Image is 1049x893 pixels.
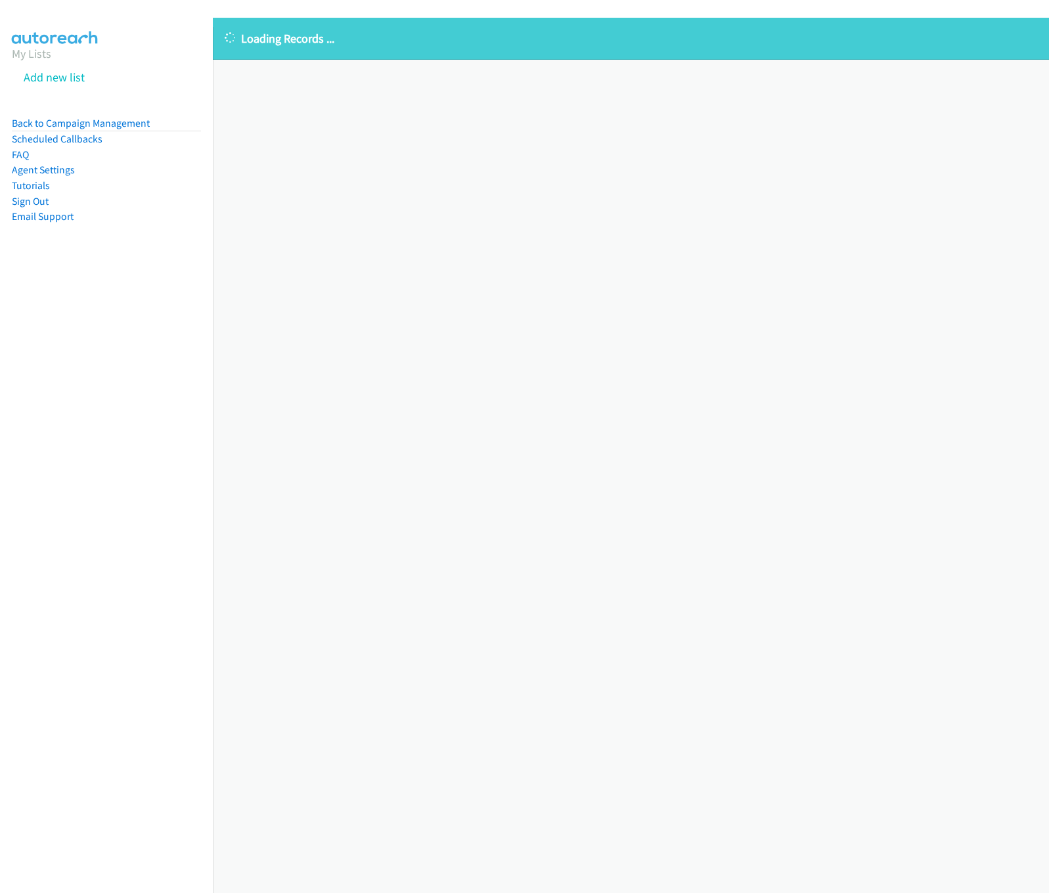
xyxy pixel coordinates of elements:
a: Tutorials [12,179,50,192]
a: Email Support [12,210,74,223]
a: Back to Campaign Management [12,117,150,129]
p: Loading Records ... [225,30,1037,47]
a: FAQ [12,148,29,161]
a: My Lists [12,46,51,61]
a: Scheduled Callbacks [12,133,102,145]
a: Add new list [24,70,85,85]
a: Agent Settings [12,163,75,176]
a: Sign Out [12,195,49,207]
